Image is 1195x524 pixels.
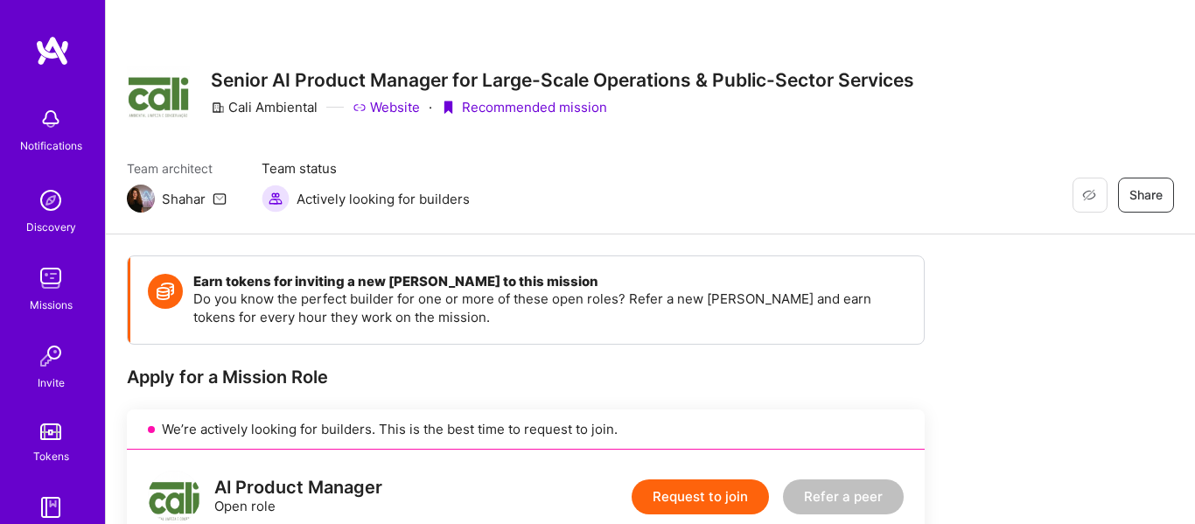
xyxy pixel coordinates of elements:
span: Team architect [127,159,227,178]
div: Cali Ambiental [211,98,318,116]
span: Share [1129,186,1163,204]
div: Tokens [33,447,69,465]
div: Recommended mission [441,98,607,116]
div: Discovery [26,218,76,236]
img: Token icon [148,274,183,309]
p: Do you know the perfect builder for one or more of these open roles? Refer a new [PERSON_NAME] an... [193,290,906,326]
div: Invite [38,374,65,392]
img: Team Architect [127,185,155,213]
i: icon Mail [213,192,227,206]
img: discovery [33,183,68,218]
div: · [429,98,432,116]
div: Notifications [20,136,82,155]
i: icon CompanyGray [211,101,225,115]
img: tokens [40,423,61,440]
h3: Senior AI Product Manager for Large-Scale Operations & Public-Sector Services [211,69,914,91]
span: Team status [262,159,470,178]
i: icon PurpleRibbon [441,101,455,115]
img: bell [33,101,68,136]
img: logo [148,471,200,523]
i: icon EyeClosed [1082,188,1096,202]
img: Invite [33,339,68,374]
div: Open role [214,479,382,515]
h4: Earn tokens for inviting a new [PERSON_NAME] to this mission [193,274,906,290]
div: We’re actively looking for builders. This is the best time to request to join. [127,409,925,450]
div: Apply for a Mission Role [127,366,925,388]
img: logo [35,35,70,66]
img: Company Logo [127,66,190,119]
span: Actively looking for builders [297,190,470,208]
img: Actively looking for builders [262,185,290,213]
div: AI Product Manager [214,479,382,497]
a: Website [353,98,420,116]
button: Share [1118,178,1174,213]
div: Shahar [162,190,206,208]
button: Refer a peer [783,479,904,514]
div: Missions [30,296,73,314]
img: teamwork [33,261,68,296]
button: Request to join [632,479,769,514]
